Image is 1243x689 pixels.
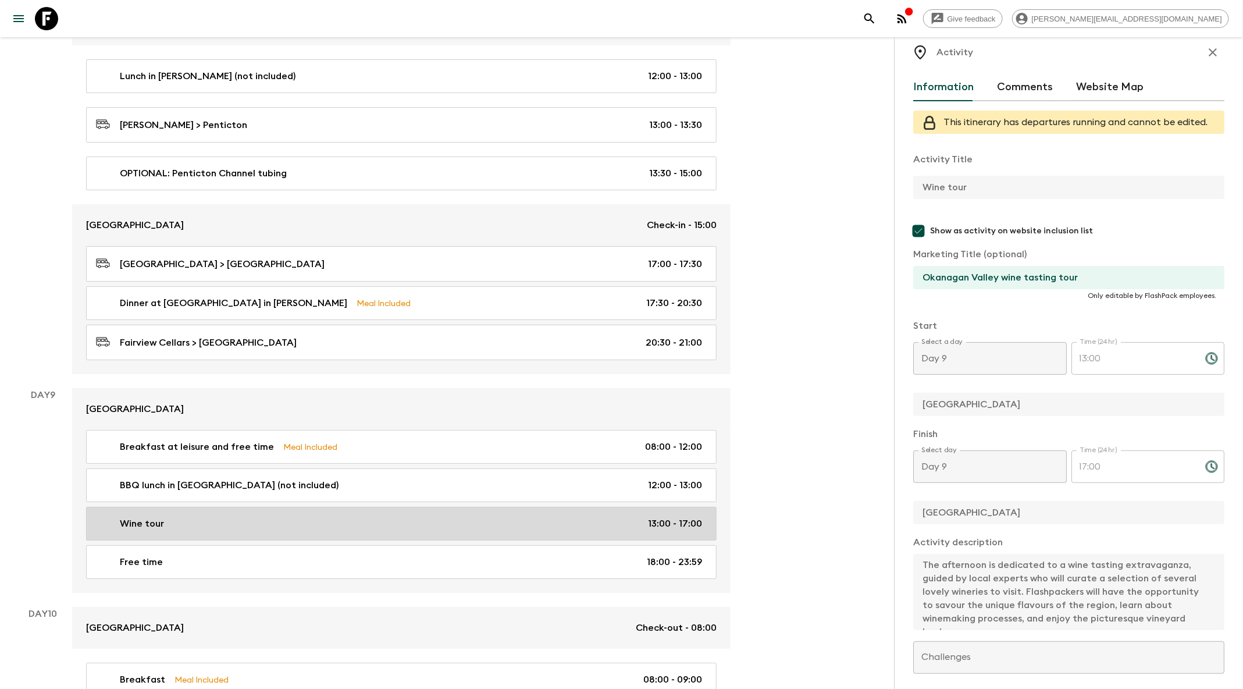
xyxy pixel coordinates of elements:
[913,535,1224,549] p: Activity description
[921,445,957,455] label: Select day
[283,441,337,453] p: Meal Included
[120,296,347,310] p: Dinner at [GEOGRAPHIC_DATA] in [PERSON_NAME]
[86,246,717,282] a: [GEOGRAPHIC_DATA] > [GEOGRAPHIC_DATA]17:00 - 17:30
[913,427,1224,441] p: Finish
[648,69,702,83] p: 12:00 - 13:00
[357,297,411,310] p: Meal Included
[120,440,274,454] p: Breakfast at leisure and free time
[936,45,973,59] p: Activity
[72,204,731,246] a: [GEOGRAPHIC_DATA]Check-in - 15:00
[120,673,165,687] p: Breakfast
[646,336,702,350] p: 20:30 - 21:00
[72,388,731,430] a: [GEOGRAPHIC_DATA]
[913,247,1224,261] p: Marketing Title (optional)
[120,336,297,350] p: Fairview Cellars > [GEOGRAPHIC_DATA]
[1071,450,1196,483] input: hh:mm
[913,73,974,101] button: Information
[86,157,717,190] a: OPTIONAL: Penticton Channel tubing13:30 - 15:00
[86,59,717,93] a: Lunch in [PERSON_NAME] (not included)12:00 - 13:00
[86,621,184,635] p: [GEOGRAPHIC_DATA]
[913,152,1224,166] p: Activity Title
[86,468,717,502] a: BBQ lunch in [GEOGRAPHIC_DATA] (not included)12:00 - 13:00
[913,554,1215,630] textarea: The afternoon is dedicated to a wine tasting extravaganza, guided by local experts who will curat...
[648,478,702,492] p: 12:00 - 13:00
[86,507,717,541] a: Wine tour13:00 - 17:00
[923,9,1003,28] a: Give feedback
[921,291,1216,300] p: Only editable by FlashPack employees.
[943,118,1208,127] span: This itinerary has departures running and cannot be edited.
[1025,15,1228,23] span: [PERSON_NAME][EMAIL_ADDRESS][DOMAIN_NAME]
[648,517,702,531] p: 13:00 - 17:00
[645,440,702,454] p: 08:00 - 12:00
[7,7,30,30] button: menu
[997,73,1053,101] button: Comments
[941,15,1002,23] span: Give feedback
[14,607,72,621] p: Day 10
[86,286,717,320] a: Dinner at [GEOGRAPHIC_DATA] in [PERSON_NAME]Meal Included17:30 - 20:30
[86,402,184,416] p: [GEOGRAPHIC_DATA]
[647,555,702,569] p: 18:00 - 23:59
[649,166,702,180] p: 13:30 - 15:00
[14,388,72,402] p: Day 9
[120,118,247,132] p: [PERSON_NAME] > Penticton
[120,478,339,492] p: BBQ lunch in [GEOGRAPHIC_DATA] (not included)
[643,673,702,687] p: 08:00 - 09:00
[120,555,163,569] p: Free time
[649,118,702,132] p: 13:00 - 13:30
[913,319,1224,333] p: Start
[646,296,702,310] p: 17:30 - 20:30
[72,607,731,649] a: [GEOGRAPHIC_DATA]Check-out - 08:00
[86,325,717,360] a: Fairview Cellars > [GEOGRAPHIC_DATA]20:30 - 21:00
[1076,73,1144,101] button: Website Map
[120,257,325,271] p: [GEOGRAPHIC_DATA] > [GEOGRAPHIC_DATA]
[1080,445,1117,455] label: Time (24hr)
[858,7,881,30] button: search adventures
[1071,342,1196,375] input: hh:mm
[86,218,184,232] p: [GEOGRAPHIC_DATA]
[930,225,1093,237] span: Show as activity on website inclusion list
[174,673,229,686] p: Meal Included
[647,218,717,232] p: Check-in - 15:00
[120,517,164,531] p: Wine tour
[86,107,717,143] a: [PERSON_NAME] > Penticton13:00 - 13:30
[1080,337,1117,347] label: Time (24hr)
[86,545,717,579] a: Free time18:00 - 23:59
[120,69,295,83] p: Lunch in [PERSON_NAME] (not included)
[913,266,1215,289] input: If necessary, use this field to override activity title
[636,621,717,635] p: Check-out - 08:00
[921,337,963,347] label: Select a day
[1012,9,1229,28] div: [PERSON_NAME][EMAIL_ADDRESS][DOMAIN_NAME]
[120,166,287,180] p: OPTIONAL: Penticton Channel tubing
[86,430,717,464] a: Breakfast at leisure and free timeMeal Included08:00 - 12:00
[648,257,702,271] p: 17:00 - 17:30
